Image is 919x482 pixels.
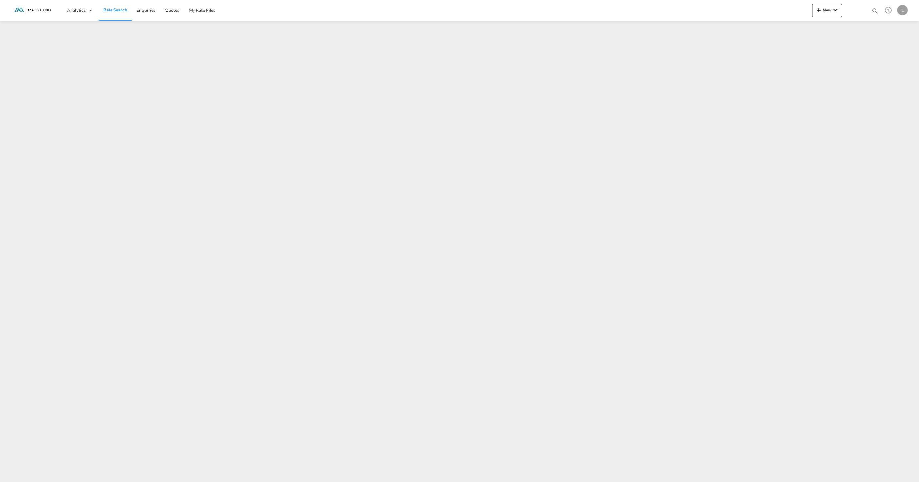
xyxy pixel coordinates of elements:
[897,5,908,15] div: L
[103,7,127,12] span: Rate Search
[10,3,54,18] img: f843cad07f0a11efa29f0335918cc2fb.png
[67,7,86,13] span: Analytics
[871,7,879,17] div: icon-magnify
[189,7,215,13] span: My Rate Files
[815,6,823,14] md-icon: icon-plus 400-fg
[883,5,894,16] span: Help
[831,6,839,14] md-icon: icon-chevron-down
[815,7,839,12] span: New
[165,7,179,13] span: Quotes
[883,5,897,16] div: Help
[136,7,155,13] span: Enquiries
[812,4,842,17] button: icon-plus 400-fgNewicon-chevron-down
[871,7,879,14] md-icon: icon-magnify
